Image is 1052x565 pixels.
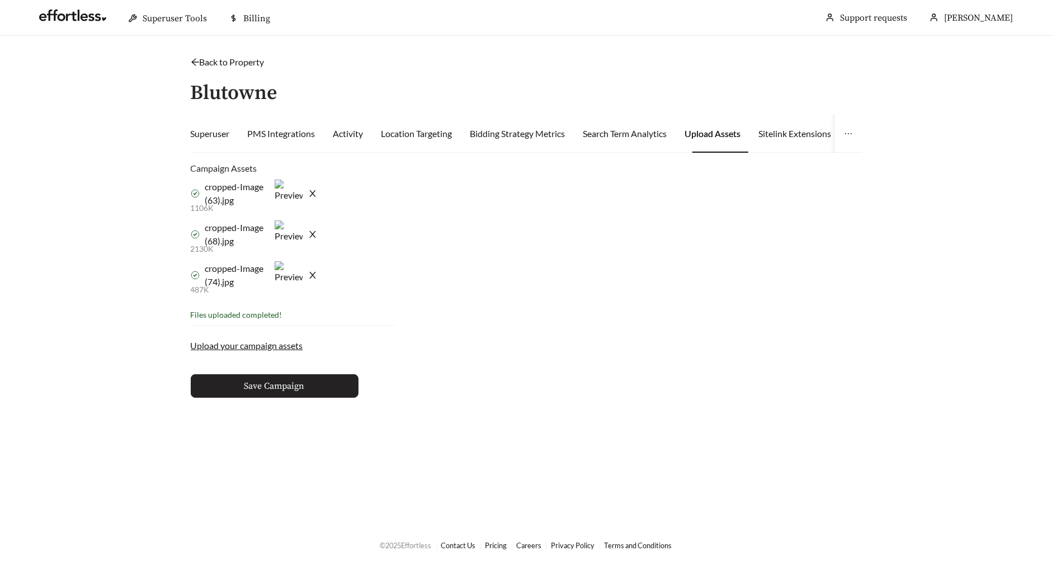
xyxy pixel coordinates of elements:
[191,57,265,67] a: arrow-leftBack to Property
[191,58,200,67] span: arrow-left
[485,541,507,550] a: Pricing
[835,115,862,153] button: ellipsis
[243,13,270,24] span: Billing
[205,262,270,289] span: cropped-Image (74).jpg
[205,221,270,248] span: cropped-Image (68).jpg
[944,12,1013,23] span: [PERSON_NAME]
[191,284,210,295] span: 487K
[844,129,853,138] span: ellipsis
[381,127,452,140] div: Location Targeting
[275,180,303,208] img: Preview_not_found
[191,202,214,214] span: 1106K
[143,13,207,24] span: Superuser Tools
[191,127,230,140] div: Superuser
[191,309,282,321] span: Files uploaded completed!
[191,243,214,255] span: 2130K
[517,541,542,550] a: Careers
[308,189,317,198] span: close
[605,541,672,550] a: Terms and Conditions
[191,82,278,105] h3: Blutowne
[275,220,303,248] img: Preview_not_found
[191,162,257,175] label: Campaign Assets
[244,379,305,393] span: Save Campaign
[759,127,832,140] div: Sitelink Extensions
[191,374,358,398] button: Save Campaign
[583,127,667,140] div: Search Term Analytics
[380,541,432,550] span: © 2025 Effortless
[275,261,303,289] img: Preview_not_found
[308,271,317,280] span: close
[191,230,200,239] img: Success
[308,230,317,239] span: close
[551,541,595,550] a: Privacy Policy
[441,541,476,550] a: Contact Us
[205,180,270,207] span: cropped-Image (63).jpg
[248,127,315,140] div: PMS Integrations
[191,339,303,352] label: Upload your campaign assets
[191,189,200,198] img: Success
[840,12,907,23] a: Support requests
[191,271,200,280] img: Success
[470,127,565,140] div: Bidding Strategy Metrics
[333,127,364,140] div: Activity
[685,127,741,140] div: Upload Assets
